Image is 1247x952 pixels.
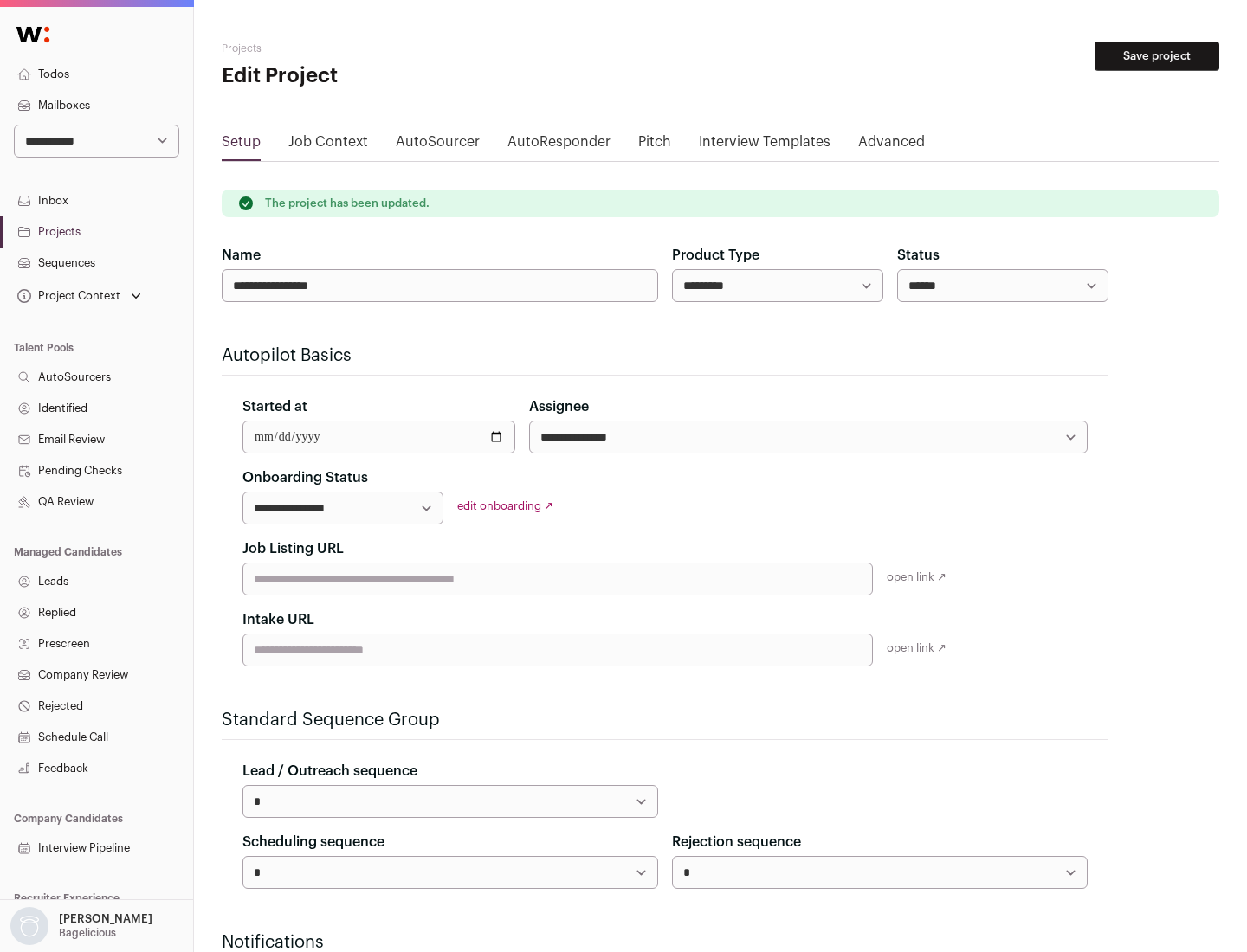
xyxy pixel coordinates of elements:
label: Onboarding Status [242,467,368,488]
label: Rejection sequence [672,832,801,852]
a: Setup [222,132,261,159]
div: Project Context [14,289,120,303]
h2: Standard Sequence Group [222,708,1108,732]
a: Interview Templates [699,132,830,159]
a: AutoSourcer [396,132,480,159]
h2: Autopilot Basics [222,344,1108,368]
img: Wellfound [7,17,59,52]
a: Pitch [638,132,671,159]
h1: Edit Project [222,62,554,90]
button: Save project [1095,42,1219,71]
label: Intake URL [242,609,314,630]
label: Job Listing URL [242,538,344,559]
p: Bagelicious [59,926,116,940]
img: nopic.png [10,907,48,945]
label: Status [897,245,940,266]
p: The project has been updated. [265,196,430,210]
label: Product Type [672,245,759,266]
a: AutoResponder [507,132,611,159]
label: Started at [242,396,307,417]
label: Scheduling sequence [242,832,384,852]
a: Advanced [858,132,925,159]
button: Open dropdown [7,907,156,945]
p: [PERSON_NAME] [59,912,152,926]
a: Job Context [288,132,368,159]
label: Name [222,245,261,266]
button: Open dropdown [14,284,145,308]
label: Lead / Outreach sequence [242,761,417,782]
h2: Projects [222,42,554,55]
label: Assignee [529,396,589,417]
a: edit onboarding ↗ [457,500,553,511]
